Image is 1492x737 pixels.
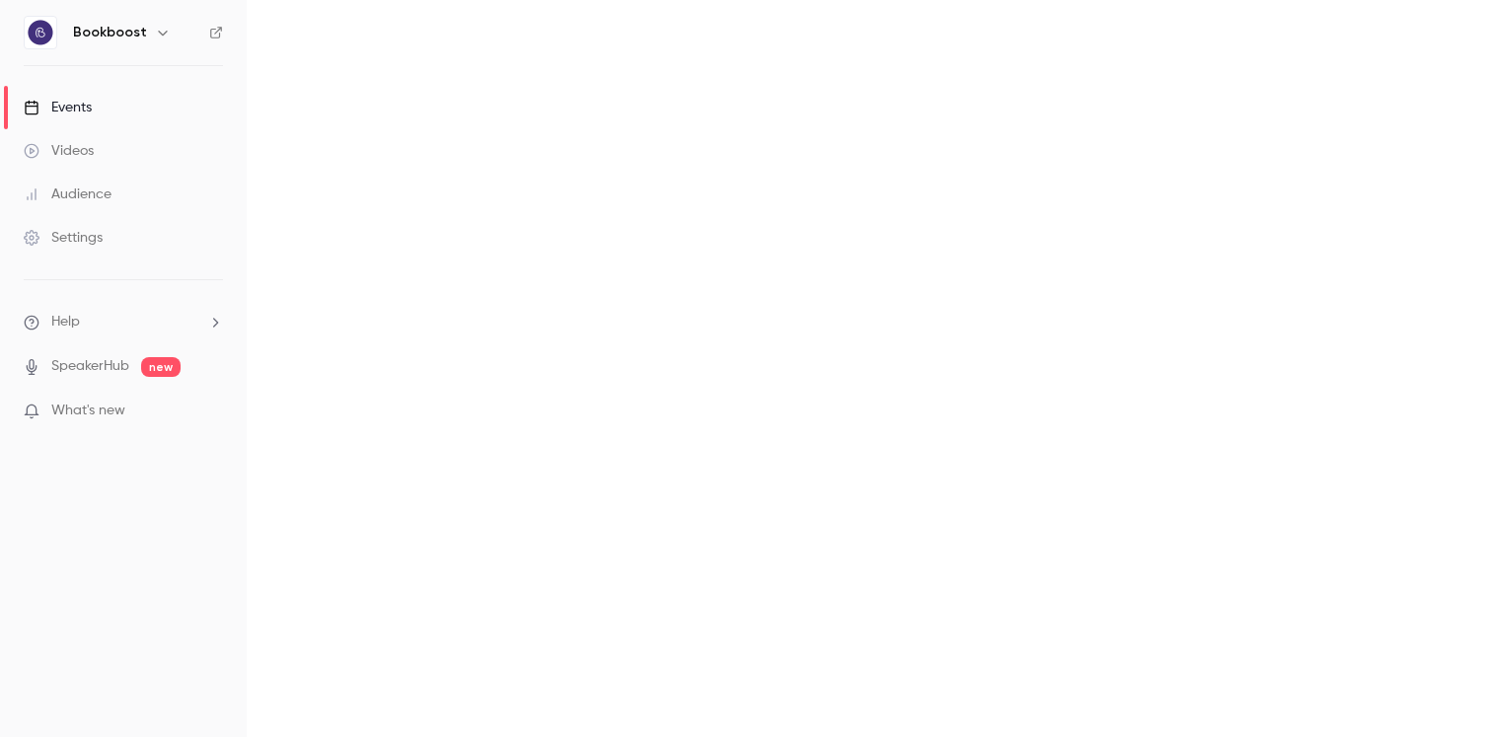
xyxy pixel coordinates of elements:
div: Videos [24,141,94,161]
span: Help [51,312,80,332]
h6: Bookboost [73,23,147,42]
div: Settings [24,228,103,248]
li: help-dropdown-opener [24,312,223,332]
span: new [141,357,181,377]
div: Events [24,98,92,117]
a: SpeakerHub [51,356,129,377]
div: Audience [24,184,112,204]
img: Bookboost [25,17,56,48]
span: What's new [51,401,125,421]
